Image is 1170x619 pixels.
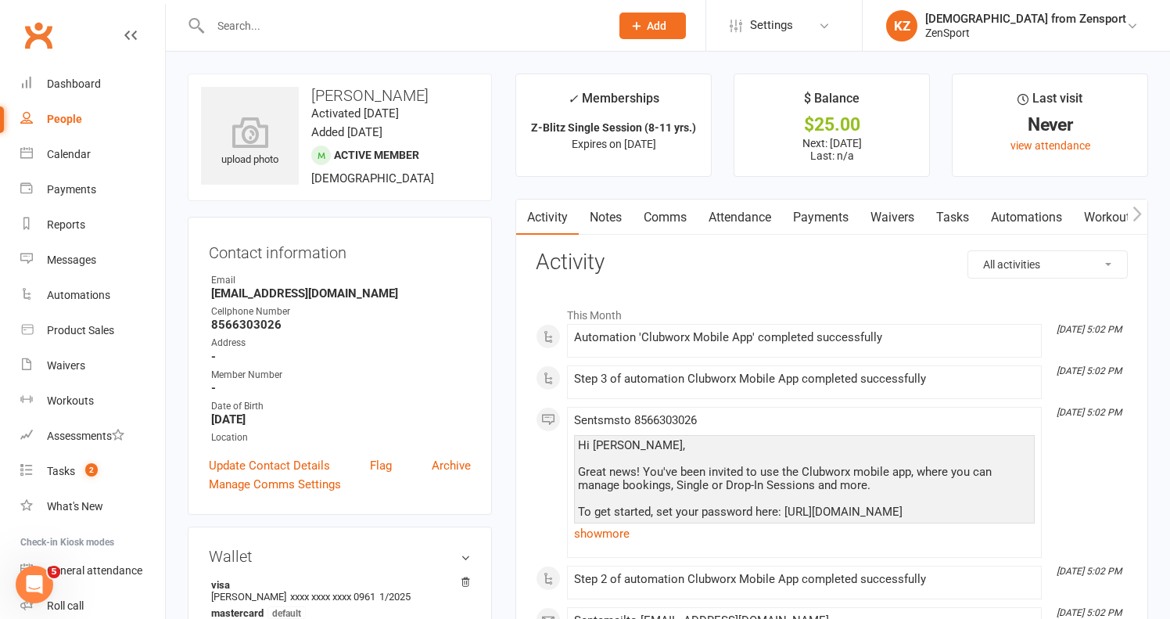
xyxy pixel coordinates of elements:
a: Workouts [20,383,165,419]
div: Roll call [47,599,84,612]
input: Search... [206,15,599,37]
div: Tasks [47,465,75,477]
div: Workouts [47,394,94,407]
span: Settings [750,8,793,43]
a: Calendar [20,137,165,172]
div: General attendance [47,564,142,577]
strong: [EMAIL_ADDRESS][DOMAIN_NAME] [211,286,471,301]
a: Automations [20,278,165,313]
div: $25.00 [748,117,915,133]
strong: - [211,350,471,364]
div: KZ [886,10,917,41]
div: Product Sales [47,324,114,336]
a: Payments [20,172,165,207]
li: This Month [536,299,1128,324]
span: Add [647,20,666,32]
strong: mastercard [211,606,463,619]
div: Payments [47,183,96,196]
div: Memberships [568,88,659,117]
a: Flag [370,456,392,475]
a: Assessments [20,419,165,454]
i: ✓ [568,92,578,106]
a: Activity [516,200,579,236]
strong: [DATE] [211,412,471,426]
h3: Contact information [209,238,471,261]
a: Manage Comms Settings [209,475,341,494]
a: Product Sales [20,313,165,348]
span: 1/2025 [379,591,411,603]
div: ZenSport [925,26,1126,40]
span: Active member [334,149,419,161]
div: Step 3 of automation Clubworx Mobile App completed successfully [574,372,1035,386]
div: upload photo [201,117,299,168]
a: Payments [782,200,860,236]
div: Waivers [47,359,85,372]
a: Attendance [698,200,782,236]
span: Expires on [DATE] [572,138,656,150]
h3: Activity [536,250,1128,275]
strong: - [211,381,471,395]
i: [DATE] 5:02 PM [1057,607,1122,618]
div: Email [211,273,471,288]
div: Cellphone Number [211,304,471,319]
strong: Z-Blitz Single Session (8-11 yrs.) [531,121,696,134]
div: Address [211,336,471,351]
time: Activated [DATE] [311,106,399,121]
a: Workouts [1073,200,1147,236]
span: [DEMOGRAPHIC_DATA] [311,171,434,185]
li: [PERSON_NAME] [209,577,471,605]
strong: 8566303026 [211,318,471,332]
div: $ Balance [804,88,860,117]
a: People [20,102,165,137]
a: view attendance [1010,139,1090,152]
div: People [47,113,82,125]
span: 2 [85,463,98,477]
a: Clubworx [19,16,58,55]
a: What's New [20,489,165,524]
iframe: Intercom live chat [16,566,53,603]
h3: Wallet [209,548,471,565]
h3: [PERSON_NAME] [201,87,479,104]
span: xxxx xxxx xxxx 0961 [290,591,375,603]
time: Added [DATE] [311,125,382,139]
div: What's New [47,500,103,513]
a: Notes [579,200,633,236]
button: Add [619,13,686,39]
i: [DATE] 5:02 PM [1057,324,1122,335]
div: Messages [47,254,96,266]
div: Automations [47,289,110,301]
div: Step 2 of automation Clubworx Mobile App completed successfully [574,573,1035,586]
a: show more [574,523,1035,545]
div: Never [967,117,1133,133]
a: Update Contact Details [209,456,330,475]
a: Automations [980,200,1073,236]
div: Location [211,430,471,445]
strong: visa [211,579,463,591]
a: General attendance kiosk mode [20,553,165,588]
span: default [267,606,306,619]
div: Assessments [47,430,124,442]
span: Sent sms to 8566303026 [574,413,697,427]
i: [DATE] 5:02 PM [1057,566,1122,577]
p: Next: [DATE] Last: n/a [748,137,915,162]
i: [DATE] 5:02 PM [1057,407,1122,418]
span: 5 [48,566,60,578]
a: Tasks [925,200,980,236]
a: Waivers [20,348,165,383]
div: Calendar [47,148,91,160]
div: Automation 'Clubworx Mobile App' completed successfully [574,331,1035,344]
a: Waivers [860,200,925,236]
a: Tasks 2 [20,454,165,489]
div: Last visit [1017,88,1082,117]
a: Reports [20,207,165,243]
a: Comms [633,200,698,236]
a: Messages [20,243,165,278]
i: [DATE] 5:02 PM [1057,365,1122,376]
div: Member Number [211,368,471,383]
div: [DEMOGRAPHIC_DATA] from Zensport [925,12,1126,26]
div: Hi [PERSON_NAME], Great news! You've been invited to use the Clubworx mobile app, where you can m... [578,439,1031,585]
a: Archive [432,456,471,475]
div: Reports [47,218,85,231]
div: Dashboard [47,77,101,90]
div: Date of Birth [211,399,471,414]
